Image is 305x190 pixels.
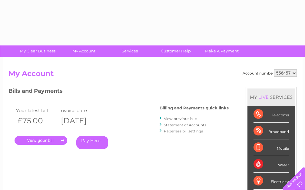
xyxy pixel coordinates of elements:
[254,106,289,123] div: Telecoms
[243,69,297,77] div: Account number
[13,45,63,57] a: My Clear Business
[254,173,289,189] div: Electricity
[247,88,295,106] div: MY SERVICES
[105,45,155,57] a: Services
[58,106,101,115] td: Invoice date
[164,116,197,121] a: View previous bills
[8,87,229,97] h3: Bills and Payments
[160,106,229,110] h4: Billing and Payments quick links
[15,106,58,115] td: Your latest bill
[59,45,109,57] a: My Account
[76,136,108,149] a: Pay Here
[257,94,270,100] div: LIVE
[8,69,297,81] h2: My Account
[164,129,203,133] a: Paperless bill settings
[58,115,101,127] th: [DATE]
[254,139,289,156] div: Mobile
[197,45,247,57] a: Make A Payment
[164,123,206,127] a: Statement of Accounts
[254,156,289,173] div: Water
[15,115,58,127] th: £75.00
[254,123,289,139] div: Broadband
[151,45,201,57] a: Customer Help
[15,136,67,145] a: .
